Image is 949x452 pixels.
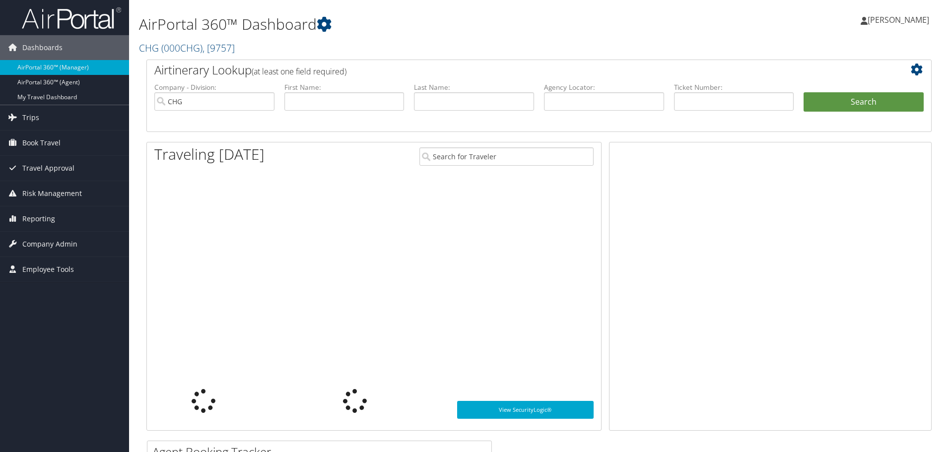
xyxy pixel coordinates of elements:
span: [PERSON_NAME] [868,14,929,25]
label: Last Name: [414,82,534,92]
span: Travel Approval [22,156,74,181]
span: Risk Management [22,181,82,206]
label: Agency Locator: [544,82,664,92]
span: (at least one field required) [252,66,346,77]
span: Dashboards [22,35,63,60]
h1: AirPortal 360™ Dashboard [139,14,673,35]
label: First Name: [284,82,405,92]
span: Company Admin [22,232,77,257]
h2: Airtinerary Lookup [154,62,858,78]
input: Search for Traveler [419,147,594,166]
span: Reporting [22,206,55,231]
span: Book Travel [22,130,61,155]
h1: Traveling [DATE] [154,144,265,165]
label: Company - Division: [154,82,274,92]
img: airportal-logo.png [22,6,121,30]
span: ( 000CHG ) [161,41,203,55]
a: [PERSON_NAME] [861,5,939,35]
span: Trips [22,105,39,130]
a: CHG [139,41,235,55]
span: , [ 9757 ] [203,41,235,55]
label: Ticket Number: [674,82,794,92]
button: Search [804,92,924,112]
span: Employee Tools [22,257,74,282]
a: View SecurityLogic® [457,401,594,419]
